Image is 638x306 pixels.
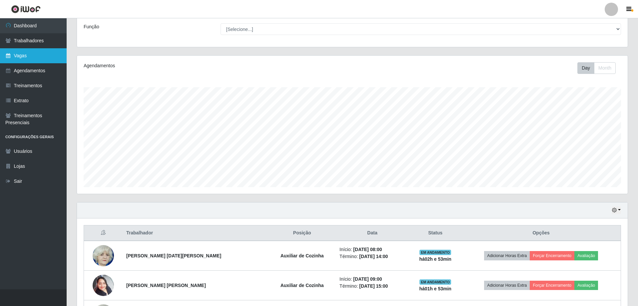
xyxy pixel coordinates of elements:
span: EM ANDAMENTO [419,279,451,285]
button: Adicionar Horas Extra [484,251,530,260]
img: CoreUI Logo [11,5,41,13]
th: Posição [269,225,335,241]
span: EM ANDAMENTO [419,250,451,255]
label: Função [84,23,99,30]
strong: Auxiliar de Cozinha [281,283,324,288]
button: Adicionar Horas Extra [484,281,530,290]
div: Agendamentos [84,62,302,69]
time: [DATE] 15:00 [359,283,388,289]
strong: há 02 h e 53 min [419,256,451,262]
button: Month [594,62,616,74]
div: Toolbar with button groups [577,62,621,74]
button: Forçar Encerramento [530,281,574,290]
button: Day [577,62,594,74]
strong: [PERSON_NAME] [DATE][PERSON_NAME] [126,253,221,258]
li: Término: [339,283,405,290]
th: Trabalhador [122,225,269,241]
th: Status [409,225,461,241]
li: Término: [339,253,405,260]
time: [DATE] 09:00 [353,276,382,282]
th: Data [335,225,409,241]
li: Início: [339,246,405,253]
button: Avaliação [574,281,598,290]
strong: Auxiliar de Cozinha [281,253,324,258]
strong: há 01 h e 53 min [419,286,451,291]
img: 1657005856097.jpeg [93,244,114,268]
time: [DATE] 14:00 [359,254,388,259]
strong: [PERSON_NAME] [PERSON_NAME] [126,283,206,288]
li: Início: [339,276,405,283]
img: 1736825019382.jpeg [93,271,114,299]
div: First group [577,62,616,74]
th: Opções [461,225,621,241]
button: Avaliação [574,251,598,260]
button: Forçar Encerramento [530,251,574,260]
time: [DATE] 08:00 [353,247,382,252]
